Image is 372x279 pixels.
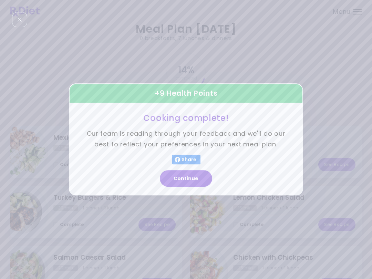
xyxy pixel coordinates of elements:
button: Continue [160,170,212,187]
div: Close [12,12,27,27]
span: Share [180,157,198,163]
div: + 9 Health Points [69,83,303,103]
button: Share [172,155,200,165]
h3: Cooking complete! [86,113,286,123]
p: Our team is reading through your feedback and we'll do our best to reflect your preferences in yo... [86,129,286,150]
